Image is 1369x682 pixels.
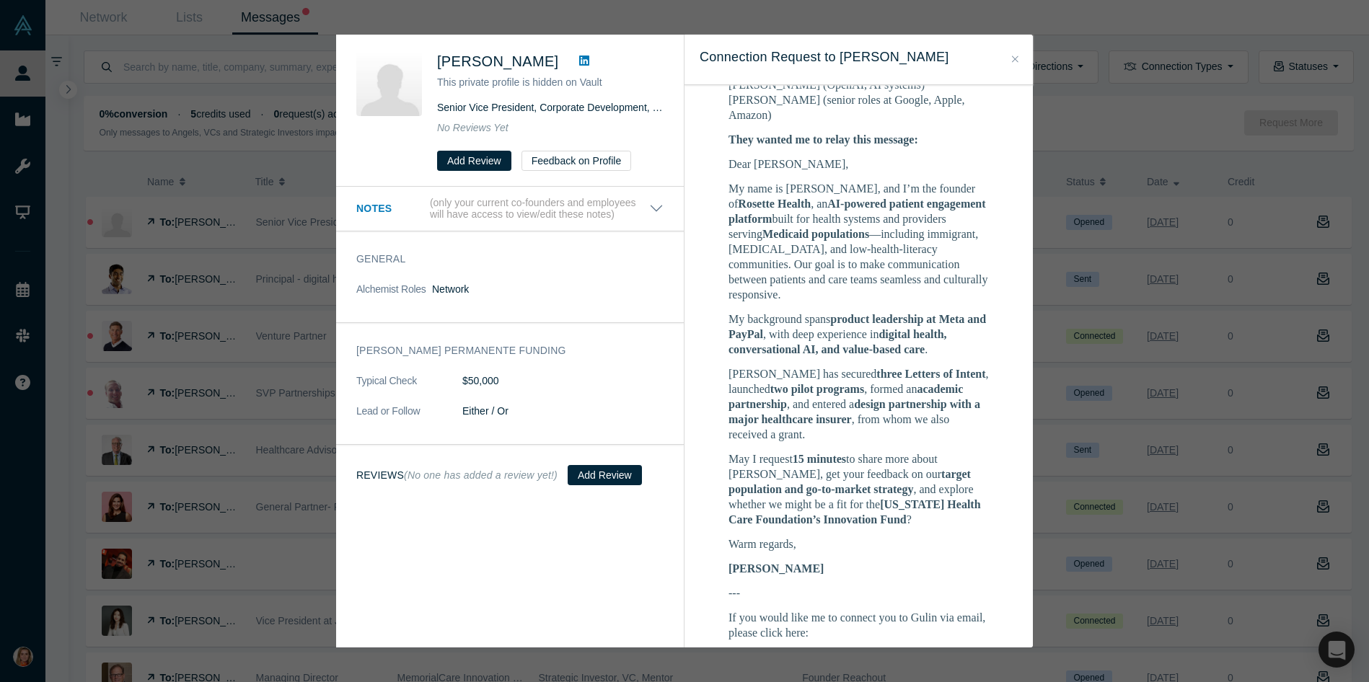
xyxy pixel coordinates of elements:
dd: $50,000 [462,373,664,389]
strong: [US_STATE] Health Care Foundation’s Innovation Fund [728,498,981,526]
h3: [PERSON_NAME] Permanente funding [356,343,643,358]
img: Chris Grant's Profile Image [356,50,422,116]
dd: Network [432,282,664,297]
dd: Either / Or [462,404,664,419]
p: [PERSON_NAME] has secured , launched , formed an , and entered a , from whom we also received a g... [728,366,989,442]
button: Add Review [568,465,642,485]
strong: target population and go-to-market strategy [728,468,971,495]
p: May I request to share more about [PERSON_NAME], get your feedback on our , and explore whether w... [728,451,989,527]
p: Dear [PERSON_NAME], [728,156,989,172]
p: This private profile is hidden on Vault [437,75,664,90]
strong: 15 minutes [793,453,846,465]
h3: General [356,252,643,267]
small: (No one has added a review yet!) [404,469,558,481]
h3: Connection Request to [PERSON_NAME] [700,48,1018,67]
button: Feedback on Profile [521,151,632,171]
dt: Lead or Follow [356,404,462,434]
p: My background spans , with deep experience in . [728,311,989,357]
p: (only your current co-founders and employees will have access to view/edit these notes) [430,197,649,221]
span: No Reviews Yet [437,122,509,133]
strong: design partnership with a major healthcare insurer [728,398,980,425]
h3: Notes [356,201,427,216]
strong: two pilot programs [770,383,864,395]
h3: Reviews [356,468,558,483]
strong: Rosette Health [738,198,811,210]
span: [PERSON_NAME] [437,53,558,69]
strong: digital health, conversational AI, and value-based care [728,328,947,355]
p: --- [728,585,989,601]
dt: Alchemist Roles [356,282,432,312]
p: If you would like me to connect you to Gulin via email, please click here: [728,610,989,640]
span: Senior Vice President, Corporate Development, Strategy and Venture Capital Investments [437,102,839,113]
p: My name is [PERSON_NAME], and I’m the founder of , an built for health systems and providers serv... [728,181,989,302]
strong: [PERSON_NAME] [728,562,824,575]
strong: three Letters of Intent [876,368,985,380]
b: They wanted me to relay this message: [728,133,918,146]
dt: Typical Check [356,373,462,404]
strong: AI-powered patient engagement platform [728,198,986,225]
strong: product leadership at Meta and PayPal [728,313,986,340]
strong: Medicaid populations [762,228,869,240]
button: Add Review [437,151,511,171]
button: Notes (only your current co-founders and employees will have access to view/edit these notes) [356,197,664,221]
p: Warm regards, [728,536,989,552]
button: Close [1008,51,1023,68]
